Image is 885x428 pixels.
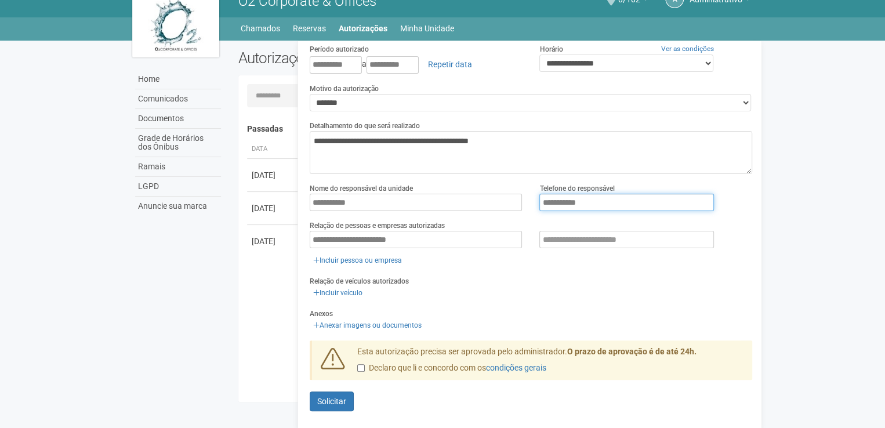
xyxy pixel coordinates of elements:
a: Anexar imagens ou documentos [310,319,425,332]
input: Declaro que li e concordo com oscondições gerais [357,364,365,372]
a: condições gerais [486,363,546,372]
div: a [310,55,523,74]
a: Repetir data [420,55,480,74]
a: Ramais [135,157,221,177]
label: Motivo da autorização [310,84,379,94]
label: Nome do responsável da unidade [310,183,413,194]
button: Solicitar [310,391,354,411]
a: Autorizações [339,20,387,37]
h4: Passadas [247,125,744,133]
a: Incluir veículo [310,286,366,299]
a: Comunicados [135,89,221,109]
a: Chamados [241,20,280,37]
a: LGPD [135,177,221,197]
a: Reservas [293,20,326,37]
label: Declaro que li e concordo com os [357,362,546,374]
a: Grade de Horários dos Ônibus [135,129,221,157]
a: Anuncie sua marca [135,197,221,216]
th: Data [247,140,299,159]
a: Ver as condições [661,45,714,53]
strong: O prazo de aprovação é de até 24h. [567,347,697,356]
h2: Autorizações [238,49,487,67]
div: [DATE] [252,202,295,214]
label: Detalhamento do que será realizado [310,121,420,131]
label: Anexos [310,309,333,319]
label: Horário [539,44,563,55]
label: Telefone do responsável [539,183,614,194]
label: Relação de veículos autorizados [310,276,409,286]
label: Relação de pessoas e empresas autorizadas [310,220,445,231]
div: [DATE] [252,169,295,181]
a: Documentos [135,109,221,129]
span: Solicitar [317,397,346,406]
label: Período autorizado [310,44,369,55]
div: Esta autorização precisa ser aprovada pelo administrador. [349,346,752,380]
a: Incluir pessoa ou empresa [310,254,405,267]
a: Home [135,70,221,89]
div: [DATE] [252,235,295,247]
a: Minha Unidade [400,20,454,37]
